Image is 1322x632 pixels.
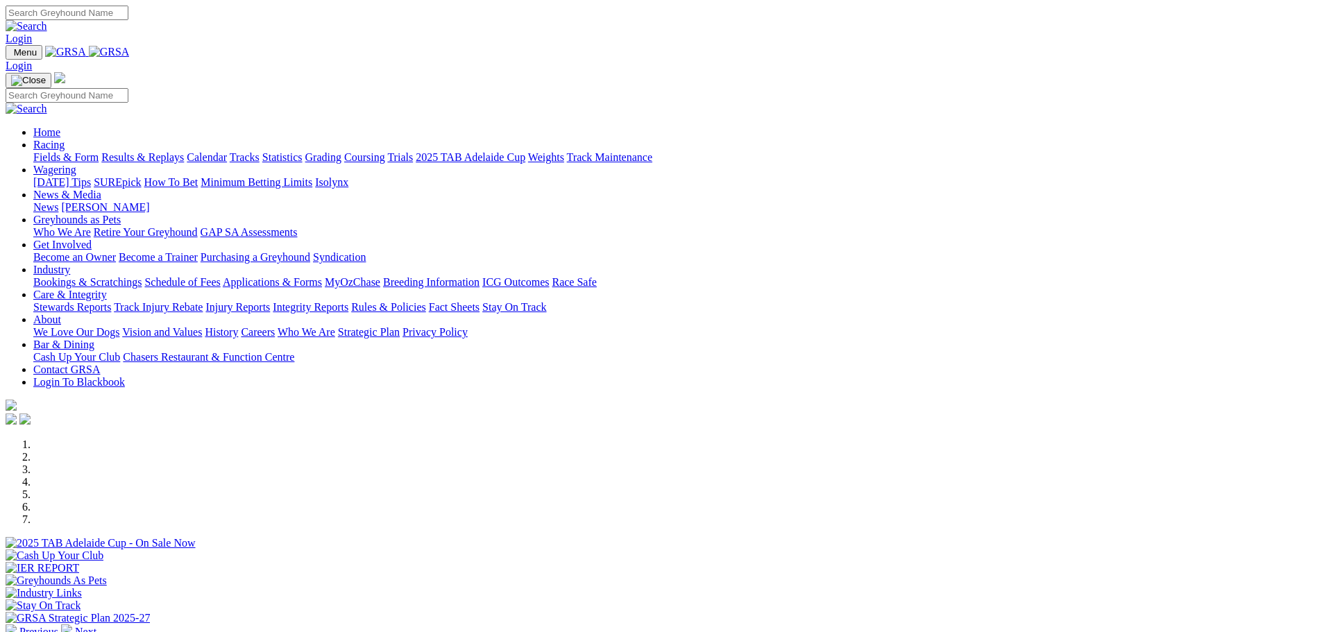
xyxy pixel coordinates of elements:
div: Industry [33,276,1316,289]
img: GRSA [45,46,86,58]
a: Grading [305,151,341,163]
a: Integrity Reports [273,301,348,313]
div: Bar & Dining [33,351,1316,364]
input: Search [6,88,128,103]
img: Close [11,75,46,86]
a: About [33,314,61,325]
a: Applications & Forms [223,276,322,288]
img: logo-grsa-white.png [54,72,65,83]
a: Rules & Policies [351,301,426,313]
a: Trials [387,151,413,163]
a: Industry [33,264,70,275]
a: Care & Integrity [33,289,107,300]
a: Racing [33,139,65,151]
img: IER REPORT [6,562,79,574]
a: 2025 TAB Adelaide Cup [416,151,525,163]
div: Greyhounds as Pets [33,226,1316,239]
a: Schedule of Fees [144,276,220,288]
div: Wagering [33,176,1316,189]
a: Wagering [33,164,76,176]
a: SUREpick [94,176,141,188]
a: We Love Our Dogs [33,326,119,338]
a: Retire Your Greyhound [94,226,198,238]
a: Minimum Betting Limits [201,176,312,188]
a: Fields & Form [33,151,99,163]
a: Statistics [262,151,303,163]
img: facebook.svg [6,413,17,425]
a: Weights [528,151,564,163]
a: Get Involved [33,239,92,250]
img: Search [6,103,47,115]
a: Track Maintenance [567,151,652,163]
div: Get Involved [33,251,1316,264]
a: ICG Outcomes [482,276,549,288]
a: Home [33,126,60,138]
a: Become a Trainer [119,251,198,263]
div: About [33,326,1316,339]
div: Racing [33,151,1316,164]
a: Calendar [187,151,227,163]
a: Race Safe [552,276,596,288]
a: Fact Sheets [429,301,480,313]
a: Syndication [313,251,366,263]
a: [PERSON_NAME] [61,201,149,213]
a: Careers [241,326,275,338]
a: Tracks [230,151,260,163]
a: Login [6,33,32,44]
a: Breeding Information [383,276,480,288]
a: Chasers Restaurant & Function Centre [123,351,294,363]
a: Login To Blackbook [33,376,125,388]
a: Who We Are [278,326,335,338]
a: Stay On Track [482,301,546,313]
a: Stewards Reports [33,301,111,313]
a: News [33,201,58,213]
a: Login [6,60,32,71]
a: News & Media [33,189,101,200]
a: Bookings & Scratchings [33,276,142,288]
button: Toggle navigation [6,45,42,60]
a: Track Injury Rebate [114,301,203,313]
img: 2025 TAB Adelaide Cup - On Sale Now [6,537,196,549]
a: [DATE] Tips [33,176,91,188]
a: Results & Replays [101,151,184,163]
div: News & Media [33,201,1316,214]
a: MyOzChase [325,276,380,288]
img: GRSA [89,46,130,58]
img: Cash Up Your Club [6,549,103,562]
a: Greyhounds as Pets [33,214,121,225]
a: Vision and Values [122,326,202,338]
span: Menu [14,47,37,58]
a: Purchasing a Greyhound [201,251,310,263]
img: Greyhounds As Pets [6,574,107,587]
a: Who We Are [33,226,91,238]
img: twitter.svg [19,413,31,425]
div: Care & Integrity [33,301,1316,314]
a: Privacy Policy [402,326,468,338]
a: Isolynx [315,176,348,188]
img: Search [6,20,47,33]
img: Industry Links [6,587,82,599]
img: GRSA Strategic Plan 2025-27 [6,612,150,624]
a: GAP SA Assessments [201,226,298,238]
a: Strategic Plan [338,326,400,338]
a: Bar & Dining [33,339,94,350]
img: logo-grsa-white.png [6,400,17,411]
a: History [205,326,238,338]
a: Coursing [344,151,385,163]
img: Stay On Track [6,599,80,612]
a: Contact GRSA [33,364,100,375]
input: Search [6,6,128,20]
a: Cash Up Your Club [33,351,120,363]
a: Become an Owner [33,251,116,263]
a: Injury Reports [205,301,270,313]
button: Toggle navigation [6,73,51,88]
a: How To Bet [144,176,198,188]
